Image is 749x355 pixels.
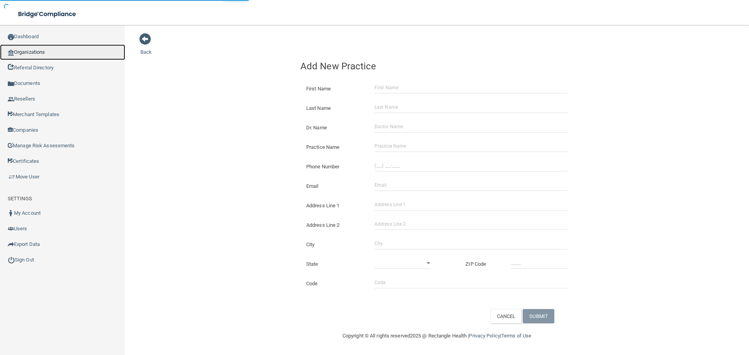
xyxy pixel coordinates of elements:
label: Dr. Name [300,123,369,132]
a: Privacy Policy [469,333,500,339]
img: icon-users.e205127d.png [8,226,14,232]
div: Copyright © All rights reserved 2025 @ Rectangle Health | | [295,323,579,348]
label: ZIP Code [460,260,505,269]
input: Practice Name [374,140,568,152]
img: ic_power_dark.7ecde6b1.png [8,256,15,263]
label: Email [300,182,369,191]
input: City [374,238,568,249]
a: Terms of Use [501,333,531,339]
button: SUBMIT [523,309,554,323]
label: Practice Name [300,143,369,152]
img: icon-documents.8dae5593.png [8,81,14,87]
label: Code [300,279,369,288]
h4: Add New Practice [300,61,573,71]
label: Address Line 1 [300,201,369,210]
label: City [300,240,369,249]
input: _____ [511,257,568,269]
label: SETTINGS [8,194,32,203]
img: ic_dashboard_dark.d01f4a41.png [8,34,14,40]
label: First Name [300,84,369,94]
label: Last Name [300,104,369,113]
label: State [300,260,369,269]
input: Address Line 2 [374,218,568,230]
label: Address Line 2 [300,221,369,230]
img: bridge_compliance_login_screen.278c3ca4.svg [12,6,83,22]
input: Last Name [374,101,568,113]
label: Phone Number [300,162,369,171]
input: Code [374,277,568,288]
img: ic_user_dark.df1a06c3.png [8,210,14,216]
input: (___) ___-____ [374,160,568,171]
a: Back [140,40,152,55]
img: icon-export.b9366987.png [8,241,14,247]
img: briefcase.64adab9b.png [8,173,16,181]
img: ic_reseller.de258add.png [8,96,14,102]
input: First Name [374,82,568,94]
input: Doctor Name [374,121,568,132]
input: Address Line 1 [374,199,568,210]
img: organization-icon.f8decf85.png [8,49,14,56]
input: Email [374,179,568,191]
button: CANCEL [490,309,522,323]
